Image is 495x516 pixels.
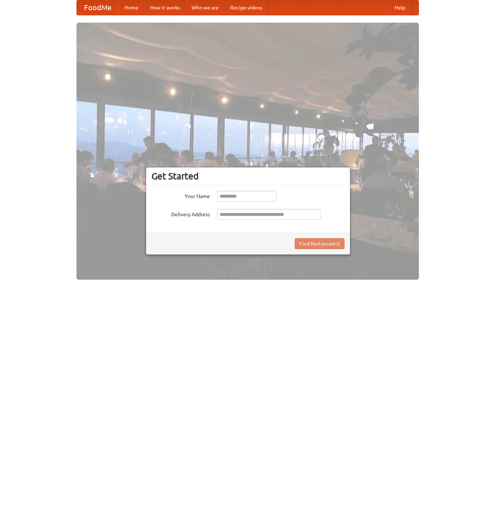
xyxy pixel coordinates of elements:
[152,171,345,182] h3: Get Started
[186,0,224,15] a: Who we are
[152,209,210,218] label: Delivery Address
[224,0,268,15] a: Recipe videos
[144,0,186,15] a: How it works
[152,191,210,200] label: Your Name
[389,0,411,15] a: Help
[119,0,144,15] a: Home
[295,238,345,249] button: Find Restaurants!
[77,0,119,15] a: FoodMe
